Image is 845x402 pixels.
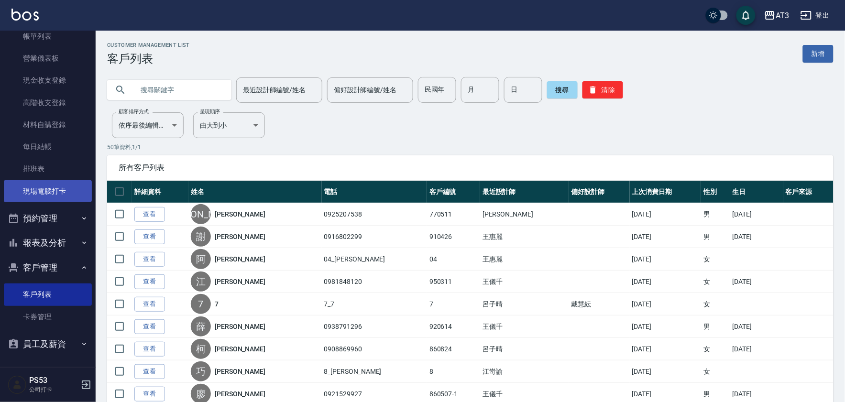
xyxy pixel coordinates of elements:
button: save [736,6,756,25]
td: [DATE] [630,293,701,315]
a: 帳單列表 [4,25,92,47]
a: 查看 [134,364,165,379]
td: 7 [427,293,480,315]
a: 現金收支登錄 [4,69,92,91]
th: 客戶編號 [427,181,480,203]
th: 最近設計師 [480,181,569,203]
button: 員工及薪資 [4,332,92,357]
img: Logo [11,9,39,21]
td: 920614 [427,315,480,338]
div: AT3 [776,10,789,22]
input: 搜尋關鍵字 [134,77,224,103]
a: 查看 [134,207,165,222]
td: 770511 [427,203,480,226]
td: [DATE] [630,338,701,360]
th: 生日 [730,181,783,203]
p: 50 筆資料, 1 / 1 [107,143,834,152]
th: 姓名 [188,181,321,203]
a: 排班表 [4,158,92,180]
td: [DATE] [730,203,783,226]
td: 860824 [427,338,480,360]
td: 王儀千 [480,271,569,293]
td: 戴慧紜 [569,293,630,315]
td: 江岢諭 [480,360,569,383]
td: [DATE] [630,226,701,248]
a: 新增 [803,45,834,63]
a: 卡券管理 [4,306,92,328]
td: [DATE] [730,271,783,293]
td: 950311 [427,271,480,293]
button: AT3 [760,6,793,25]
a: [PERSON_NAME] [215,254,265,264]
td: 0938791296 [322,315,427,338]
td: 女 [701,248,730,271]
a: [PERSON_NAME] [215,209,265,219]
td: 女 [701,360,730,383]
div: 7 [191,294,211,314]
a: [PERSON_NAME] [215,344,265,354]
a: 每日結帳 [4,136,92,158]
a: [PERSON_NAME] [215,389,265,399]
a: 高階收支登錄 [4,92,92,114]
td: 910426 [427,226,480,248]
td: 8 [427,360,480,383]
td: 8_[PERSON_NAME] [322,360,427,383]
a: 查看 [134,274,165,289]
td: [DATE] [630,315,701,338]
th: 性別 [701,181,730,203]
td: [DATE] [630,360,701,383]
a: 客戶列表 [4,283,92,305]
td: [DATE] [630,248,701,271]
td: 04_[PERSON_NAME] [322,248,427,271]
div: 謝 [191,227,211,247]
td: 0916802299 [322,226,427,248]
td: 王惠麗 [480,226,569,248]
div: [PERSON_NAME] [191,204,211,224]
td: 呂子晴 [480,338,569,360]
td: [DATE] [630,271,701,293]
a: 查看 [134,229,165,244]
td: 男 [701,203,730,226]
td: 男 [701,315,730,338]
label: 呈現順序 [200,108,220,115]
div: 江 [191,272,211,292]
td: 0908869960 [322,338,427,360]
div: 薛 [191,316,211,337]
td: [DATE] [730,338,783,360]
th: 詳細資料 [132,181,188,203]
div: 依序最後編輯時間 [112,112,184,138]
th: 上次消費日期 [630,181,701,203]
button: 登出 [797,7,834,24]
td: [DATE] [730,226,783,248]
a: 查看 [134,252,165,267]
a: [PERSON_NAME] [215,232,265,241]
div: 柯 [191,339,211,359]
label: 顧客排序方式 [119,108,149,115]
a: 查看 [134,387,165,402]
div: 由大到小 [193,112,265,138]
td: 04 [427,248,480,271]
h3: 客戶列表 [107,52,190,65]
a: 7 [215,299,219,309]
th: 客戶來源 [783,181,834,203]
td: 王惠麗 [480,248,569,271]
td: 7_7 [322,293,427,315]
img: Person [8,375,27,394]
button: 清除 [582,81,623,98]
a: [PERSON_NAME] [215,322,265,331]
button: 客戶管理 [4,255,92,280]
td: 王儀千 [480,315,569,338]
a: 查看 [134,297,165,312]
td: 0981848120 [322,271,427,293]
h5: PS53 [29,376,78,385]
td: 女 [701,271,730,293]
td: [DATE] [630,203,701,226]
th: 電話 [322,181,427,203]
a: 查看 [134,342,165,357]
a: 營業儀表板 [4,47,92,69]
td: 男 [701,226,730,248]
div: 巧 [191,361,211,381]
a: 現場電腦打卡 [4,180,92,202]
p: 公司打卡 [29,385,78,394]
th: 偏好設計師 [569,181,630,203]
